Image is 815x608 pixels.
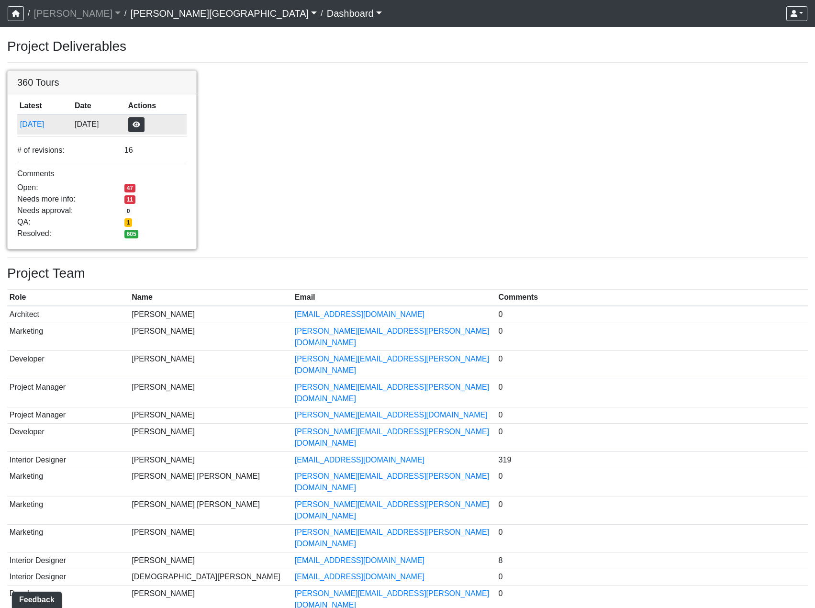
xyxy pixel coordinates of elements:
td: [PERSON_NAME] [129,306,292,323]
td: 0 [496,306,808,323]
td: [PERSON_NAME] [129,524,292,552]
td: 319 [496,451,808,468]
th: Name [129,290,292,306]
td: [PERSON_NAME] [129,379,292,407]
td: 0 [496,351,808,379]
td: Developer [7,351,129,379]
th: Role [7,290,129,306]
td: Interior Designer [7,569,129,585]
td: [PERSON_NAME] [129,323,292,351]
td: [PERSON_NAME] [PERSON_NAME] [129,468,292,496]
h3: Project Team [7,265,808,281]
td: Developer [7,424,129,452]
a: [PERSON_NAME][EMAIL_ADDRESS][PERSON_NAME][DOMAIN_NAME] [295,428,489,447]
a: [PERSON_NAME][EMAIL_ADDRESS][PERSON_NAME][DOMAIN_NAME] [295,383,489,403]
a: [PERSON_NAME][EMAIL_ADDRESS][PERSON_NAME][DOMAIN_NAME] [295,528,489,548]
td: [PERSON_NAME] [129,424,292,452]
td: 0 [496,424,808,452]
th: Email [292,290,496,306]
h3: Project Deliverables [7,38,808,55]
td: Project Manager [7,379,129,407]
td: [PERSON_NAME] [129,451,292,468]
span: / [121,4,130,23]
td: Interior Designer [7,451,129,468]
a: [PERSON_NAME][EMAIL_ADDRESS][DOMAIN_NAME] [295,411,488,419]
td: 0 [496,468,808,496]
td: gCgoSfPsAFUr1sedUFuJW1 [17,114,72,135]
a: [PERSON_NAME] [33,4,121,23]
span: / [24,4,33,23]
button: [DATE] [20,118,70,131]
a: [EMAIL_ADDRESS][DOMAIN_NAME] [295,556,424,564]
a: [EMAIL_ADDRESS][DOMAIN_NAME] [295,573,424,581]
td: 0 [496,524,808,552]
a: [PERSON_NAME][EMAIL_ADDRESS][PERSON_NAME][DOMAIN_NAME] [295,472,489,492]
td: Project Manager [7,407,129,424]
td: 0 [496,569,808,585]
td: Marketing [7,524,129,552]
td: 0 [496,496,808,524]
a: Dashboard [327,4,382,23]
td: Marketing [7,323,129,351]
a: [EMAIL_ADDRESS][DOMAIN_NAME] [295,456,424,464]
td: 8 [496,552,808,569]
a: [PERSON_NAME][EMAIL_ADDRESS][PERSON_NAME][DOMAIN_NAME] [295,327,489,347]
a: [PERSON_NAME][GEOGRAPHIC_DATA] [130,4,317,23]
td: Marketing [7,496,129,524]
td: 0 [496,407,808,424]
a: [PERSON_NAME][EMAIL_ADDRESS][PERSON_NAME][DOMAIN_NAME] [295,500,489,520]
td: [DEMOGRAPHIC_DATA][PERSON_NAME] [129,569,292,585]
iframe: Ybug feedback widget [7,589,64,608]
td: Marketing [7,468,129,496]
td: [PERSON_NAME] [129,351,292,379]
td: [PERSON_NAME] [129,407,292,424]
td: Interior Designer [7,552,129,569]
th: Comments [496,290,808,306]
a: [EMAIL_ADDRESS][DOMAIN_NAME] [295,310,424,318]
td: 0 [496,323,808,351]
td: Architect [7,306,129,323]
a: [PERSON_NAME][EMAIL_ADDRESS][PERSON_NAME][DOMAIN_NAME] [295,355,489,374]
td: [PERSON_NAME] [PERSON_NAME] [129,496,292,524]
span: / [317,4,326,23]
td: 0 [496,379,808,407]
td: [PERSON_NAME] [129,552,292,569]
